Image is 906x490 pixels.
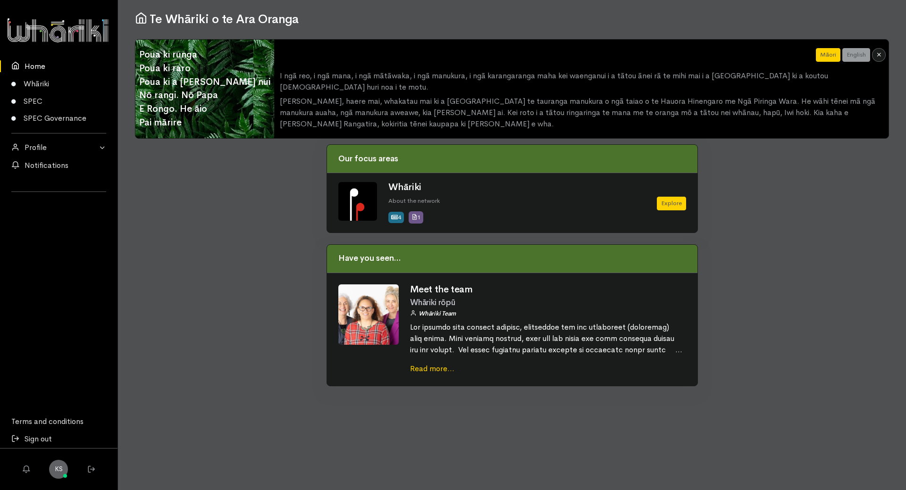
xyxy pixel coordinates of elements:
p: I ngā reo, i ngā mana, i ngā mātāwaka, i ngā manukura, i ngā karangaranga maha kei waenganui i a ... [280,70,883,93]
a: Whāriki [388,181,421,193]
button: Māori [816,48,840,62]
h1: Te Whāriki o te Ara Oranga [135,11,889,26]
a: Explore [657,197,686,210]
button: English [842,48,870,62]
a: Read more... [410,364,454,374]
a: KS [49,460,68,479]
p: [PERSON_NAME], haere mai, whakatau mai ki a [GEOGRAPHIC_DATA] te tauranga manukura o ngā taiao o ... [280,96,883,130]
div: Our focus areas [327,145,697,173]
div: Have you seen... [327,245,697,273]
span: Poua ki runga Poua ki raro Poua ki a [PERSON_NAME] nui Nō rangi. Nō Papa E Rongo. He āio Pai mārire [135,44,274,133]
img: Whariki%20Icon_Icon_Tile.png [338,182,377,221]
